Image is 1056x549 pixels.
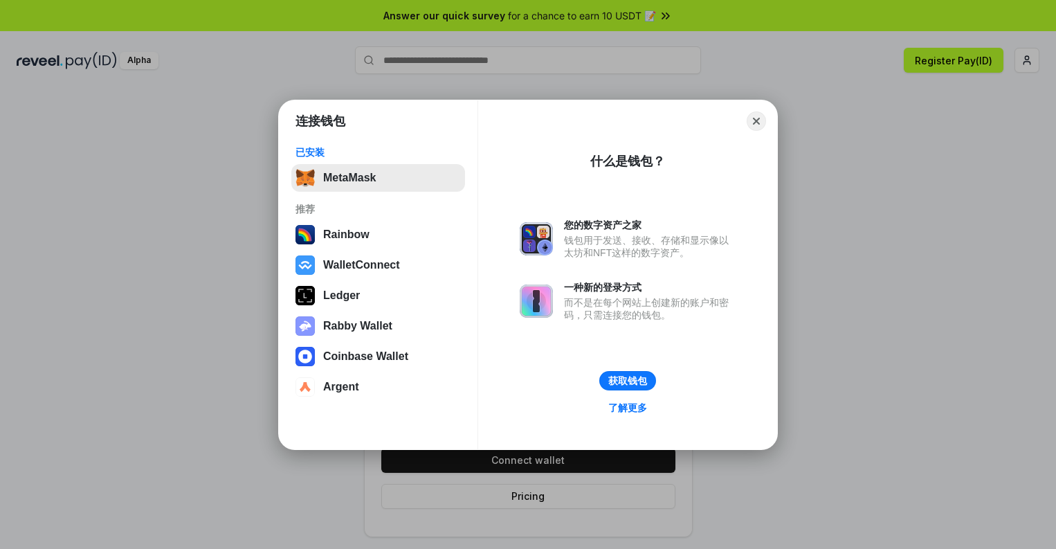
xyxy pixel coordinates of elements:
button: Coinbase Wallet [291,343,465,370]
div: 什么是钱包？ [590,153,665,170]
div: 推荐 [295,203,461,215]
div: 了解更多 [608,402,647,414]
div: Rabby Wallet [323,320,392,332]
div: Argent [323,381,359,393]
img: svg+xml,%3Csvg%20xmlns%3D%22http%3A%2F%2Fwww.w3.org%2F2000%2Fsvg%22%20fill%3D%22none%22%20viewBox... [295,316,315,336]
div: Coinbase Wallet [323,350,408,363]
button: Ledger [291,282,465,309]
img: svg+xml,%3Csvg%20xmlns%3D%22http%3A%2F%2Fwww.w3.org%2F2000%2Fsvg%22%20width%3D%2228%22%20height%3... [295,286,315,305]
a: 了解更多 [600,399,655,417]
img: svg+xml,%3Csvg%20width%3D%22120%22%20height%3D%22120%22%20viewBox%3D%220%200%20120%20120%22%20fil... [295,225,315,244]
div: 钱包用于发送、接收、存储和显示像以太坊和NFT这样的数字资产。 [564,234,736,259]
div: WalletConnect [323,259,400,271]
div: Rainbow [323,228,370,241]
button: Argent [291,373,465,401]
button: 获取钱包 [599,371,656,390]
div: Ledger [323,289,360,302]
img: svg+xml,%3Csvg%20xmlns%3D%22http%3A%2F%2Fwww.w3.org%2F2000%2Fsvg%22%20fill%3D%22none%22%20viewBox... [520,222,553,255]
div: 获取钱包 [608,375,647,387]
button: Rainbow [291,221,465,249]
div: 一种新的登录方式 [564,281,736,294]
div: 而不是在每个网站上创建新的账户和密码，只需连接您的钱包。 [564,296,736,321]
div: MetaMask [323,172,376,184]
button: MetaMask [291,164,465,192]
button: WalletConnect [291,251,465,279]
img: svg+xml,%3Csvg%20width%3D%2228%22%20height%3D%2228%22%20viewBox%3D%220%200%2028%2028%22%20fill%3D... [295,347,315,366]
img: svg+xml,%3Csvg%20xmlns%3D%22http%3A%2F%2Fwww.w3.org%2F2000%2Fsvg%22%20fill%3D%22none%22%20viewBox... [520,285,553,318]
button: Rabby Wallet [291,312,465,340]
img: svg+xml,%3Csvg%20width%3D%2228%22%20height%3D%2228%22%20viewBox%3D%220%200%2028%2028%22%20fill%3D... [295,377,315,397]
img: svg+xml,%3Csvg%20width%3D%2228%22%20height%3D%2228%22%20viewBox%3D%220%200%2028%2028%22%20fill%3D... [295,255,315,275]
img: svg+xml,%3Csvg%20fill%3D%22none%22%20height%3D%2233%22%20viewBox%3D%220%200%2035%2033%22%20width%... [295,168,315,188]
div: 您的数字资产之家 [564,219,736,231]
h1: 连接钱包 [295,113,345,129]
button: Close [747,111,766,131]
div: 已安装 [295,146,461,159]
